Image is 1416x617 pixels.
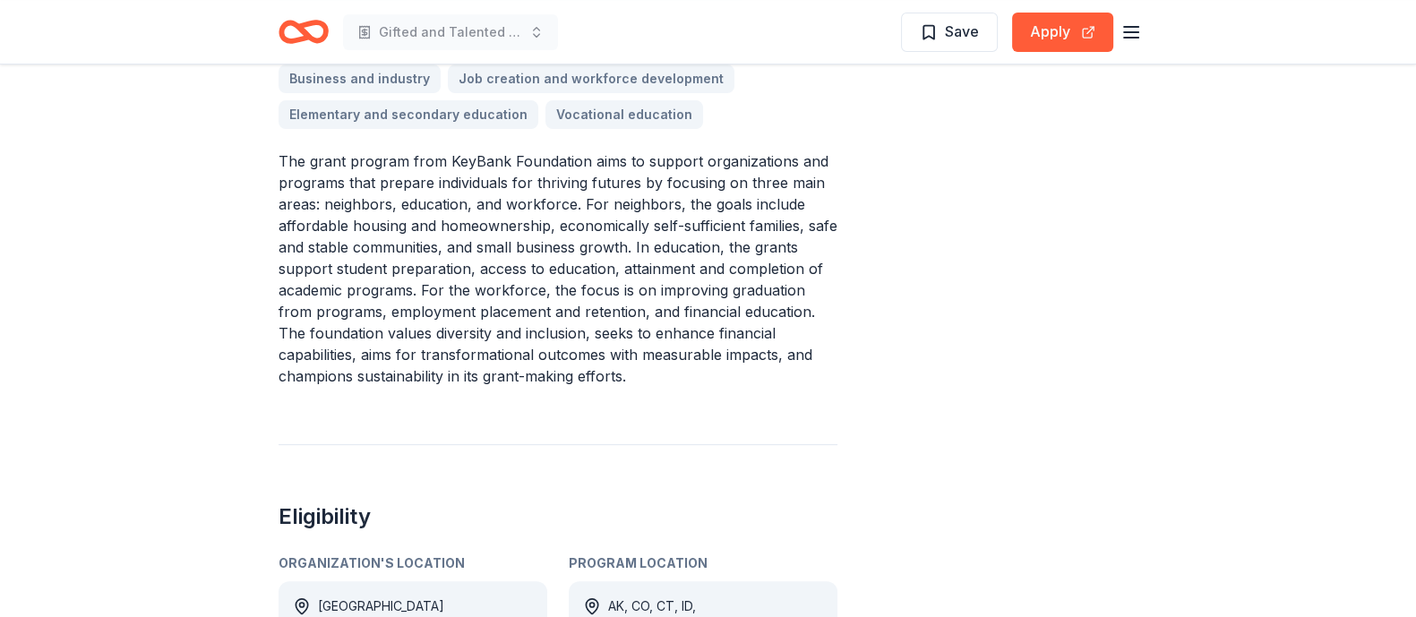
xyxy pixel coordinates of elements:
[279,11,329,53] a: Home
[279,553,547,574] div: Organization's Location
[569,553,837,574] div: Program Location
[379,21,522,43] span: Gifted and Talented Funding
[945,20,979,43] span: Save
[343,14,558,50] button: Gifted and Talented Funding
[901,13,998,52] button: Save
[279,502,837,531] h2: Eligibility
[279,150,837,387] p: The grant program from KeyBank Foundation aims to support organizations and programs that prepare...
[1012,13,1113,52] button: Apply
